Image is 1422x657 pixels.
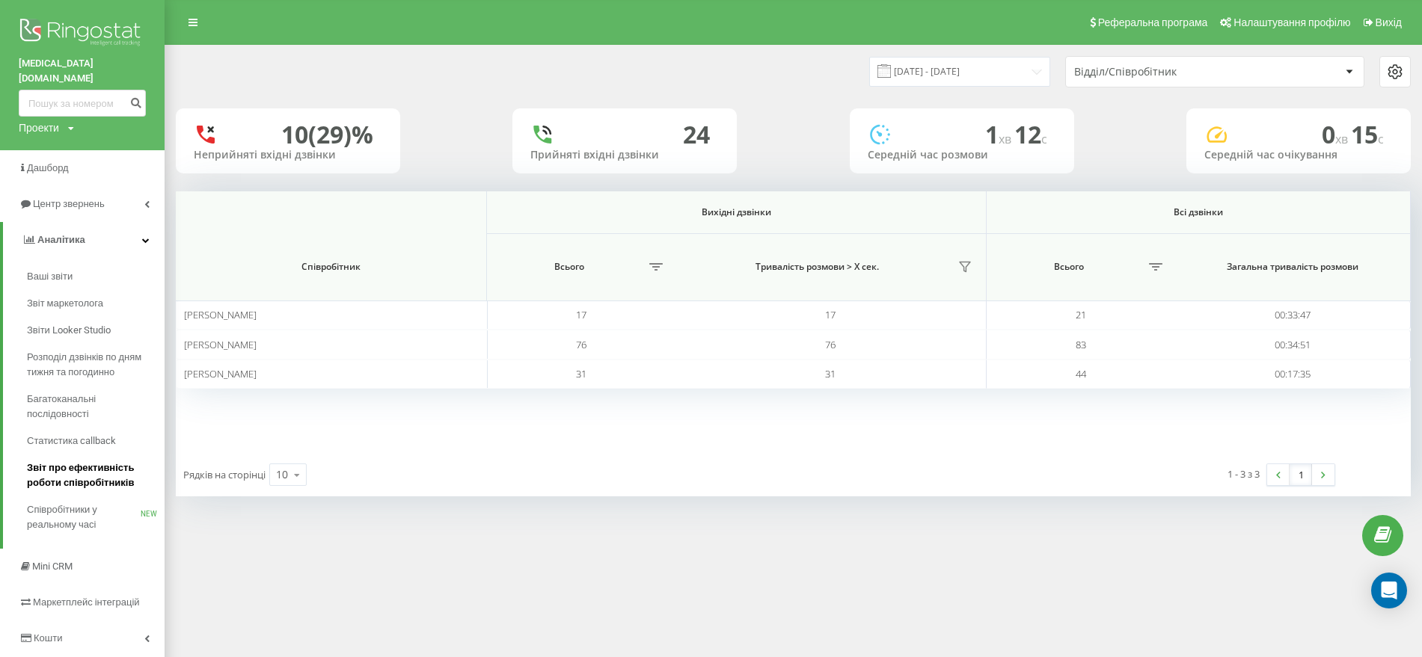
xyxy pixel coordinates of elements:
span: Звіти Looker Studio [27,323,111,338]
input: Пошук за номером [19,90,146,117]
span: Дашборд [27,162,69,173]
span: Центр звернень [33,198,105,209]
span: 21 [1076,308,1086,321]
a: Ваші звіти [27,263,165,290]
div: 10 [276,467,288,482]
span: [PERSON_NAME] [184,338,257,351]
span: хв [1335,131,1351,147]
span: Загальна тривалість розмови [1194,261,1392,273]
a: [MEDICAL_DATA][DOMAIN_NAME] [19,56,146,86]
span: c [1041,131,1047,147]
div: Відділ/Співробітник [1074,66,1253,78]
span: Mini CRM [32,561,73,572]
span: Статистика callback [27,434,116,448]
span: Налаштування профілю [1233,16,1350,28]
span: Звіт про ефективність роботи співробітників [27,460,157,490]
a: Співробітники у реальному часіNEW [27,496,165,538]
span: Тривалість розмови > Х сек. [684,261,950,273]
span: 1 [985,118,1014,150]
div: 10 (29)% [281,120,373,149]
span: 31 [576,367,586,380]
span: Кошти [34,632,62,644]
span: 17 [825,308,836,321]
div: Проекти [19,120,59,135]
div: Середній час очікування [1204,149,1393,161]
span: Ваші звіти [27,269,73,284]
span: 76 [576,338,586,351]
span: Співробітники у реальному часі [27,502,141,532]
span: 12 [1014,118,1047,150]
a: Звіт маркетолога [27,290,165,317]
span: Всього [994,261,1144,273]
a: Розподіл дзвінків по дням тижня та погодинно [27,344,165,386]
span: 17 [576,308,586,321]
span: 31 [825,367,836,380]
span: Вихід [1376,16,1402,28]
td: 00:33:47 [1175,300,1411,330]
div: Неприйняті вхідні дзвінки [194,149,382,161]
a: Статистика callback [27,428,165,454]
div: 1 - 3 з 3 [1228,466,1260,481]
span: 83 [1076,338,1086,351]
span: 0 [1322,118,1351,150]
a: Звіт про ефективність роботи співробітників [27,454,165,496]
a: Аналiтика [3,222,165,258]
span: Всього [494,261,645,273]
span: 44 [1076,367,1086,380]
img: Ringostat logo [19,15,146,52]
a: Звіти Looker Studio [27,317,165,344]
span: Всі дзвінки [1014,206,1382,218]
span: Розподіл дзвінків по дням тижня та погодинно [27,350,157,380]
span: хв [999,131,1014,147]
span: 15 [1351,118,1384,150]
span: c [1378,131,1384,147]
span: Вихідні дзвінки [518,206,954,218]
div: Середній час розмови [868,149,1056,161]
span: Багатоканальні послідовності [27,392,157,422]
a: 1 [1290,464,1312,485]
td: 00:17:35 [1175,360,1411,389]
span: Звіт маркетолога [27,296,103,311]
span: Співробітник [198,261,464,273]
span: [PERSON_NAME] [184,367,257,380]
div: Open Intercom Messenger [1371,573,1407,608]
span: Маркетплейс інтеграцій [33,596,140,608]
div: Прийняті вхідні дзвінки [530,149,719,161]
a: Багатоканальні послідовності [27,386,165,428]
span: Рядків на сторінці [183,468,266,481]
span: [PERSON_NAME] [184,308,257,321]
span: Реферальна програма [1098,16,1208,28]
td: 00:34:51 [1175,330,1411,359]
span: Аналiтика [37,234,85,245]
div: 24 [683,120,710,149]
span: 76 [825,338,836,351]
